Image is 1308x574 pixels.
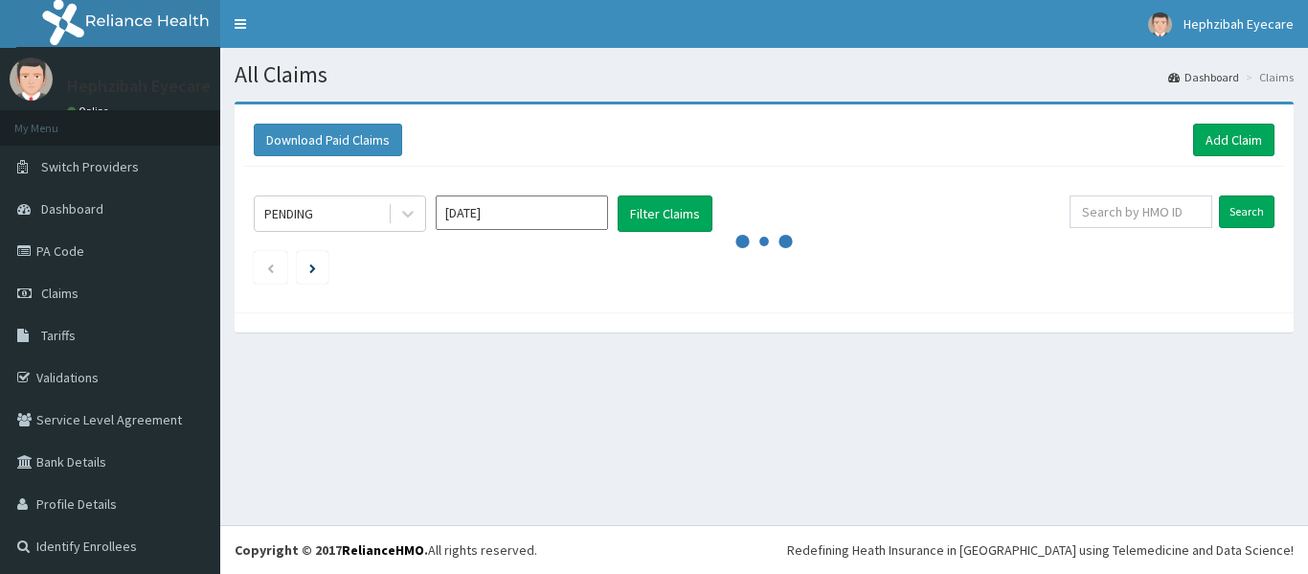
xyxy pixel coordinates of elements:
[67,78,211,95] p: Hephzibah Eyecare
[436,195,608,230] input: Select Month and Year
[41,200,103,218] span: Dashboard
[1148,12,1172,36] img: User Image
[220,525,1308,574] footer: All rights reserved.
[309,259,316,276] a: Next page
[787,540,1294,560] div: Redefining Heath Insurance in [GEOGRAPHIC_DATA] using Telemedicine and Data Science!
[67,104,113,118] a: Online
[235,62,1294,87] h1: All Claims
[1184,15,1294,33] span: Hephzibah Eyecare
[10,57,53,101] img: User Image
[735,213,793,270] svg: audio-loading
[41,327,76,344] span: Tariffs
[618,195,712,232] button: Filter Claims
[1193,124,1274,156] a: Add Claim
[1219,195,1274,228] input: Search
[41,285,79,302] span: Claims
[266,259,275,276] a: Previous page
[1070,195,1212,228] input: Search by HMO ID
[264,204,313,223] div: PENDING
[342,541,424,559] a: RelianceHMO
[1168,69,1239,85] a: Dashboard
[235,541,428,559] strong: Copyright © 2017 .
[254,124,402,156] button: Download Paid Claims
[1241,69,1294,85] li: Claims
[41,158,139,175] span: Switch Providers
